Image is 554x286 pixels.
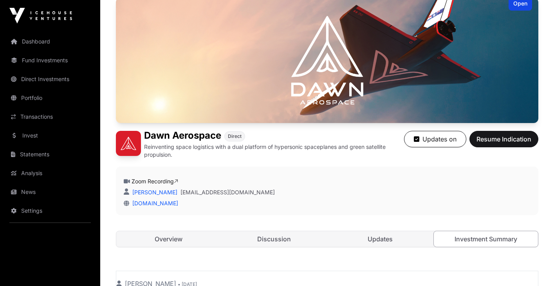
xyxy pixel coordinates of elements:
[469,139,538,147] a: Resume Indication
[469,131,538,147] button: Resume Indication
[228,133,242,139] span: Direct
[6,127,94,144] a: Invest
[6,89,94,107] a: Portfolio
[6,52,94,69] a: Fund Investments
[116,131,141,156] img: Dawn Aerospace
[404,131,466,147] button: Updates on
[129,200,178,206] a: [DOMAIN_NAME]
[180,188,275,196] a: [EMAIL_ADDRESS][DOMAIN_NAME]
[515,248,554,286] iframe: Chat Widget
[222,231,326,247] a: Discussion
[6,108,94,125] a: Transactions
[6,33,94,50] a: Dashboard
[6,146,94,163] a: Statements
[6,71,94,88] a: Direct Investments
[6,202,94,219] a: Settings
[131,189,177,195] a: [PERSON_NAME]
[476,134,531,144] span: Resume Indication
[144,131,221,141] h1: Dawn Aerospace
[328,231,432,247] a: Updates
[433,231,538,247] a: Investment Summary
[6,165,94,182] a: Analysis
[116,231,220,247] a: Overview
[6,183,94,201] a: News
[116,231,538,247] nav: Tabs
[9,8,72,24] img: Icehouse Ventures Logo
[144,143,404,159] p: Reinventing space logistics with a dual platform of hypersonic spaceplanes and green satellite pr...
[132,178,178,185] a: Zoom Recording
